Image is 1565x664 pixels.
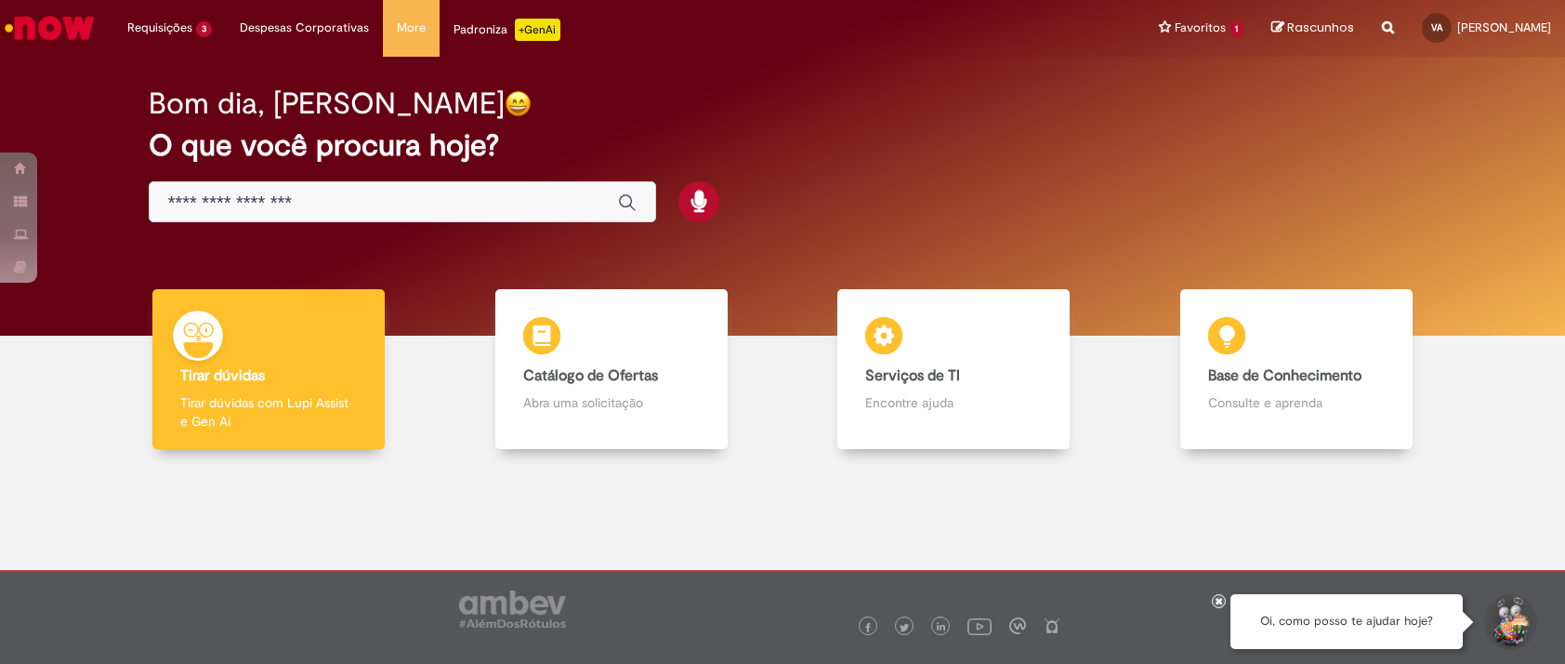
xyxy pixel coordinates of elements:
[865,393,1042,412] p: Encontre ajuda
[515,19,560,41] p: +GenAi
[1208,393,1385,412] p: Consulte e aprenda
[441,289,783,450] a: Catálogo de Ofertas Abra uma solicitação
[1457,20,1551,35] span: [PERSON_NAME]
[1271,20,1354,37] a: Rascunhos
[523,366,658,385] b: Catálogo de Ofertas
[937,622,946,633] img: logo_footer_linkedin.png
[967,614,992,638] img: logo_footer_youtube.png
[459,591,566,628] img: logo_footer_ambev_rotulo_gray.png
[1044,618,1060,634] img: logo_footer_naosei.png
[1009,618,1026,634] img: logo_footer_workplace.png
[2,9,98,46] img: ServiceNow
[454,19,560,41] div: Padroniza
[240,19,369,37] span: Despesas Corporativas
[1208,366,1361,385] b: Base de Conhecimento
[180,366,265,385] b: Tirar dúvidas
[196,21,212,37] span: 3
[1230,594,1463,649] div: Oi, como posso te ajudar hoje?
[523,393,700,412] p: Abra uma solicitação
[1287,19,1354,36] span: Rascunhos
[149,129,1417,162] h2: O que você procura hoje?
[1230,21,1243,37] span: 1
[180,393,357,431] p: Tirar dúvidas com Lupi Assist e Gen Ai
[865,366,960,385] b: Serviços de TI
[505,90,532,117] img: happy-face.png
[863,623,873,632] img: logo_footer_facebook.png
[1125,289,1468,450] a: Base de Conhecimento Consulte e aprenda
[1431,21,1442,33] span: VA
[900,623,909,632] img: logo_footer_twitter.png
[98,289,441,450] a: Tirar dúvidas Tirar dúvidas com Lupi Assist e Gen Ai
[1175,19,1226,37] span: Favoritos
[1481,594,1537,650] button: Iniciar Conversa de Suporte
[397,19,426,37] span: More
[782,289,1125,450] a: Serviços de TI Encontre ajuda
[149,87,505,120] h2: Bom dia, [PERSON_NAME]
[127,19,192,37] span: Requisições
